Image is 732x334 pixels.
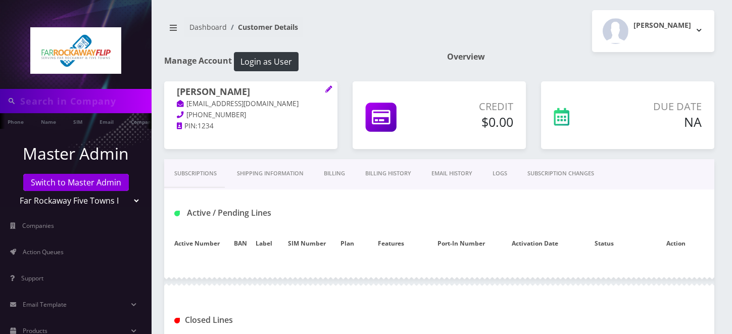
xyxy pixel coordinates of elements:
[22,221,54,230] span: Companies
[482,159,517,188] a: LOGS
[164,17,432,45] nav: breadcrumb
[94,113,119,129] a: Email
[230,229,251,258] th: BAN
[571,229,638,258] th: Status
[198,121,214,130] span: 1234
[186,110,246,119] span: [PHONE_NUMBER]
[433,99,513,114] p: Credit
[498,229,571,258] th: Activation Date
[177,86,325,99] h1: [PERSON_NAME]
[68,113,87,129] a: SIM
[164,159,227,188] a: Subscriptions
[251,229,277,258] th: Label
[174,211,180,216] img: Active / Pending Lines
[30,27,121,74] img: Far Rockaway Five Towns Flip
[447,52,715,62] h1: Overview
[23,248,64,256] span: Action Queues
[23,300,67,309] span: Email Template
[592,10,714,52] button: [PERSON_NAME]
[424,229,499,258] th: Port-In Number
[227,22,298,32] li: Customer Details
[36,113,61,129] a: Name
[277,229,336,258] th: SIM Number
[517,159,604,188] a: SUBSCRIPTION CHANGES
[355,159,421,188] a: Billing History
[126,113,160,129] a: Company
[314,159,355,188] a: Billing
[232,55,299,66] a: Login as User
[189,22,227,32] a: Dashboard
[174,315,341,325] h1: Closed Lines
[21,274,43,282] span: Support
[638,229,714,258] th: Action
[164,52,432,71] h1: Manage Account
[164,229,230,258] th: Active Number
[20,91,149,111] input: Search in Company
[421,159,482,188] a: EMAIL HISTORY
[177,99,299,109] a: [EMAIL_ADDRESS][DOMAIN_NAME]
[177,121,198,131] a: PIN:
[234,52,299,71] button: Login as User
[608,99,702,114] p: Due Date
[174,208,341,218] h1: Active / Pending Lines
[336,229,358,258] th: Plan
[358,229,424,258] th: Features
[608,114,702,129] h5: NA
[174,318,180,323] img: Closed Lines
[633,21,691,30] h2: [PERSON_NAME]
[3,113,29,129] a: Phone
[23,174,129,191] a: Switch to Master Admin
[433,114,513,129] h5: $0.00
[227,159,314,188] a: Shipping Information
